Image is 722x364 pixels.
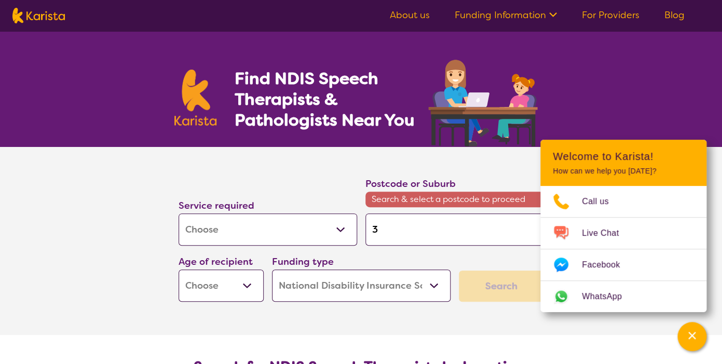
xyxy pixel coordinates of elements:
[540,281,706,312] a: Web link opens in a new tab.
[179,199,254,212] label: Service required
[664,9,685,21] a: Blog
[540,140,706,312] div: Channel Menu
[582,225,631,241] span: Live Chat
[455,9,557,21] a: Funding Information
[365,192,544,207] span: Search & select a postcode to proceed
[174,70,217,126] img: Karista logo
[553,150,694,163] h2: Welcome to Karista!
[582,257,632,273] span: Facebook
[582,9,639,21] a: For Providers
[582,194,621,209] span: Call us
[365,213,544,246] input: Type
[540,186,706,312] ul: Choose channel
[390,9,430,21] a: About us
[12,8,65,23] img: Karista logo
[677,322,706,351] button: Channel Menu
[179,255,253,268] label: Age of recipient
[582,289,634,304] span: WhatsApp
[234,68,426,130] h1: Find NDIS Speech Therapists & Pathologists Near You
[272,255,334,268] label: Funding type
[420,56,548,147] img: speech-therapy
[553,167,694,176] p: How can we help you [DATE]?
[365,178,456,190] label: Postcode or Suburb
